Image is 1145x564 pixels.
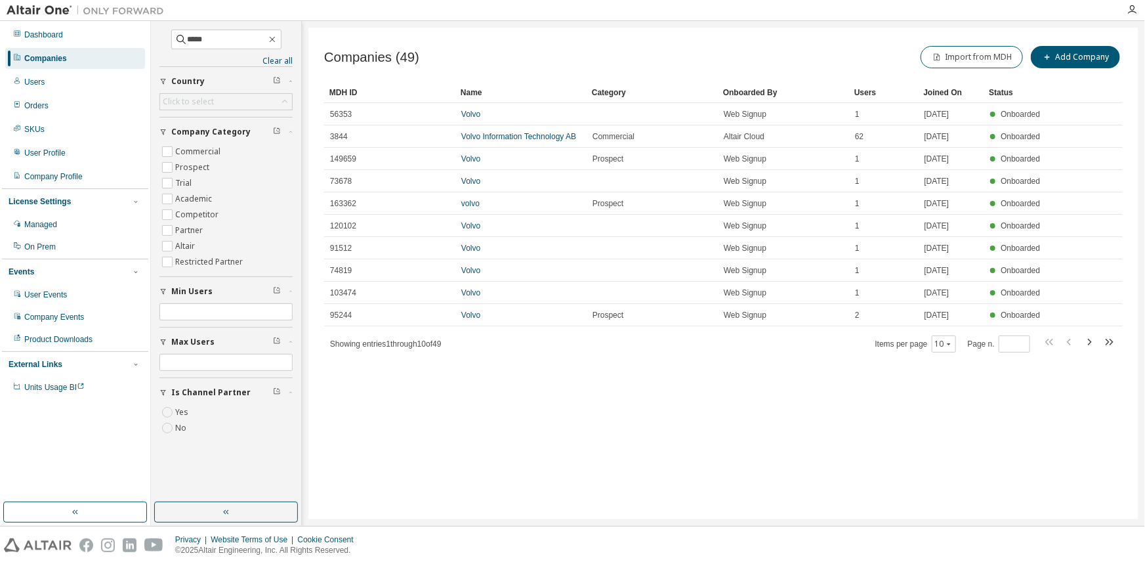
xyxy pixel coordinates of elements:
span: [DATE] [925,221,949,231]
span: Country [171,76,205,87]
img: Altair One [7,4,171,17]
div: Category [592,82,713,103]
div: Name [461,82,581,103]
div: Dashboard [24,30,63,40]
span: Onboarded [1001,110,1040,119]
div: User Profile [24,148,66,158]
span: Onboarded [1001,221,1040,230]
img: youtube.svg [144,538,163,552]
span: 56353 [330,109,352,119]
img: instagram.svg [101,538,115,552]
span: [DATE] [925,131,949,142]
span: Clear filter [273,387,281,398]
label: Trial [175,175,194,191]
a: Volvo [461,266,480,275]
img: linkedin.svg [123,538,136,552]
span: 1 [855,109,860,119]
button: Is Channel Partner [159,378,293,407]
span: Items per page [875,336,956,353]
div: Website Terms of Use [211,534,297,545]
div: Status [989,82,1045,103]
span: Onboarded [1001,199,1040,208]
div: Companies [24,53,67,64]
span: Web Signup [724,310,766,320]
span: Onboarded [1001,177,1040,186]
span: [DATE] [925,310,949,320]
span: Onboarded [1001,266,1040,275]
span: [DATE] [925,243,949,253]
div: Product Downloads [24,334,93,345]
span: 1 [855,265,860,276]
span: Onboarded [1001,311,1040,320]
span: 91512 [330,243,352,253]
span: [DATE] [925,176,949,186]
span: Web Signup [724,109,766,119]
button: Add Company [1031,46,1120,68]
span: [DATE] [925,198,949,209]
span: 1 [855,288,860,298]
div: Orders [24,100,49,111]
span: 62 [855,131,864,142]
div: Managed [24,219,57,230]
div: Click to select [163,97,214,107]
span: Onboarded [1001,154,1040,163]
span: Web Signup [724,221,766,231]
span: Web Signup [724,198,766,209]
div: Privacy [175,534,211,545]
a: volvo [461,199,480,208]
div: Company Events [24,312,84,322]
a: Volvo [461,154,480,163]
span: Prospect [593,310,623,320]
span: 95244 [330,310,352,320]
label: Commercial [175,144,223,160]
span: Clear filter [273,286,281,297]
a: Volvo [461,288,480,297]
span: Onboarded [1001,288,1040,297]
a: Volvo [461,110,480,119]
span: 73678 [330,176,352,186]
span: 2 [855,310,860,320]
div: License Settings [9,196,71,207]
span: 1 [855,243,860,253]
span: Company Category [171,127,251,137]
span: 149659 [330,154,356,164]
span: Web Signup [724,288,766,298]
a: Volvo [461,177,480,186]
img: altair_logo.svg [4,538,72,552]
a: Volvo [461,221,480,230]
span: Web Signup [724,243,766,253]
span: [DATE] [925,109,949,119]
div: Joined On [924,82,979,103]
a: Clear all [159,56,293,66]
div: MDH ID [329,82,450,103]
span: 120102 [330,221,356,231]
button: Country [159,67,293,96]
span: Showing entries 1 through 10 of 49 [330,339,442,349]
div: SKUs [24,124,45,135]
span: 1 [855,176,860,186]
span: 3844 [330,131,348,142]
label: No [175,420,189,436]
label: Altair [175,238,198,254]
span: Web Signup [724,176,766,186]
span: Clear filter [273,127,281,137]
span: 74819 [330,265,352,276]
span: [DATE] [925,265,949,276]
span: Min Users [171,286,213,297]
a: Volvo [461,311,480,320]
span: 103474 [330,288,356,298]
div: Events [9,267,34,277]
span: Page n. [968,336,1030,353]
div: On Prem [24,242,56,252]
label: Yes [175,404,191,420]
img: facebook.svg [79,538,93,552]
span: Is Channel Partner [171,387,251,398]
button: Max Users [159,328,293,357]
label: Competitor [175,207,221,223]
a: Volvo [461,244,480,253]
span: Onboarded [1001,244,1040,253]
button: Min Users [159,277,293,306]
div: Users [24,77,45,87]
div: Users [854,82,913,103]
div: Onboarded By [723,82,844,103]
